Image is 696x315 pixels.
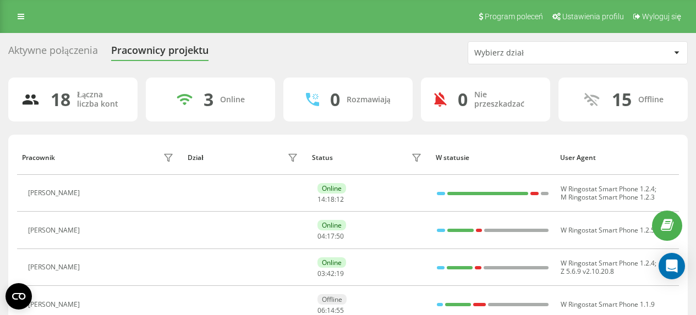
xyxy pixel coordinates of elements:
div: [PERSON_NAME] [28,301,83,308]
div: Online [317,257,346,268]
span: Wyloguj się [642,12,681,21]
div: [PERSON_NAME] [28,226,83,234]
span: 04 [317,231,325,241]
div: User Agent [560,154,674,162]
button: Open CMP widget [6,283,32,310]
div: Open Intercom Messenger [659,253,685,279]
div: 18 [51,89,70,110]
span: Ustawienia profilu [562,12,624,21]
div: 0 [330,89,340,110]
div: [PERSON_NAME] [28,263,83,271]
div: 15 [612,89,632,110]
div: : : [317,270,344,278]
span: 18 [327,195,335,204]
div: Aktywne połączenia [8,45,98,62]
div: Pracownicy projektu [111,45,209,62]
span: 55 [336,306,344,315]
span: 50 [336,231,344,241]
div: Online [317,183,346,194]
div: Wybierz dział [474,48,606,58]
span: 17 [327,231,335,241]
div: Status [312,154,333,162]
div: Online [317,220,346,230]
span: 42 [327,269,335,278]
div: 0 [458,89,468,110]
div: W statusie [436,154,550,162]
div: Offline [317,294,347,305]
div: 3 [204,89,213,110]
div: Dział [188,154,203,162]
span: W Ringostat Smart Phone 1.1.9 [561,300,655,309]
span: Program poleceń [485,12,543,21]
div: : : [317,233,344,240]
div: Online [220,95,245,104]
span: 19 [336,269,344,278]
span: M Ringostat Smart Phone 1.2.3 [561,192,655,202]
span: 12 [336,195,344,204]
div: : : [317,196,344,203]
span: W Ringostat Smart Phone 1.2.5 [561,225,655,235]
span: 14 [317,195,325,204]
span: Z 5.6.9 v2.10.20.8 [561,267,614,276]
span: W Ringostat Smart Phone 1.2.4 [561,258,655,268]
div: Rozmawiają [347,95,391,104]
div: Offline [638,95,664,104]
span: 06 [317,306,325,315]
div: Łączna liczba kont [77,90,124,109]
div: Pracownik [22,154,55,162]
span: W Ringostat Smart Phone 1.2.4 [561,184,655,194]
div: : : [317,307,344,314]
span: 14 [327,306,335,315]
div: [PERSON_NAME] [28,189,83,197]
span: 03 [317,269,325,278]
div: Nie przeszkadzać [474,90,537,109]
